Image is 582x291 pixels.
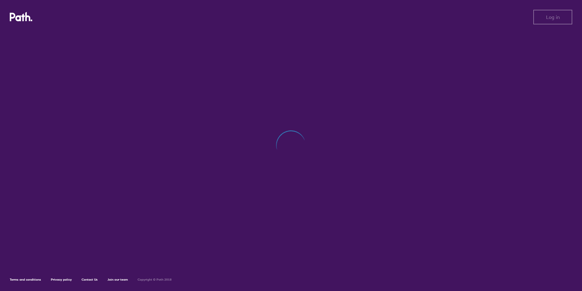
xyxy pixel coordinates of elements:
[533,10,572,24] button: Log in
[10,278,41,282] a: Terms and conditions
[546,14,560,20] span: Log in
[138,278,172,282] h6: Copyright © Path 2018
[51,278,72,282] a: Privacy policy
[107,278,128,282] a: Join our team
[82,278,98,282] a: Contact Us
